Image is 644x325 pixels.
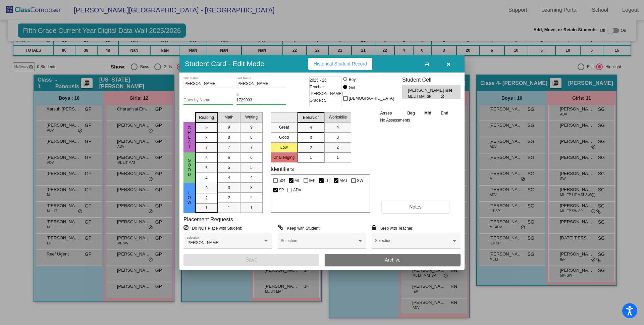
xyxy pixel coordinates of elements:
button: Historical Student Record [308,58,372,70]
span: SP [279,186,284,194]
span: MAT [339,177,347,185]
span: 7 [250,144,253,150]
span: Archive [385,257,400,263]
th: Asses [378,109,402,117]
span: Reading [199,114,214,121]
span: 6 [205,155,208,161]
span: Great [186,126,193,149]
span: LIT [325,177,330,185]
span: 2025 - 26 [310,77,327,84]
span: 9 [250,124,253,130]
span: 7 [205,145,208,151]
span: [DEMOGRAPHIC_DATA] [349,94,394,102]
label: = Keep with Teacher: [372,225,414,231]
label: Placement Requests [183,216,233,223]
span: 3 [250,185,253,191]
span: 4 [205,175,208,181]
div: Boy [348,77,356,83]
span: 1 [205,205,208,211]
label: = Keep with Student: [278,225,321,231]
span: BN [445,87,455,94]
th: Beg [402,109,420,117]
th: Mid [420,109,436,117]
span: 8 [205,135,208,141]
h3: Student Card - Edit Mode [185,59,264,68]
span: 1 [336,154,339,160]
input: goes by name [183,98,233,103]
span: 2 [310,145,312,151]
input: Enter ID [236,98,286,103]
span: 6 [250,154,253,160]
span: 9 [228,124,230,130]
span: 4 [228,175,230,181]
span: 3 [228,185,230,191]
label: Identifiers [271,166,294,172]
span: 3 [310,135,312,141]
button: Save [183,254,319,266]
span: 7 [228,144,230,150]
span: Historical Student Record [314,61,367,66]
span: [PERSON_NAME] [408,87,445,94]
span: ML LIT MAT SP [408,94,440,99]
span: IEP [309,177,316,185]
span: 2 [250,195,253,201]
span: 3 [336,134,339,140]
span: 8 [228,134,230,140]
span: 5 [250,165,253,171]
span: 1 [250,205,253,211]
span: Grade : 5 [310,97,326,104]
span: ADV [293,186,302,194]
span: Notes [409,204,422,210]
span: [PERSON_NAME] [186,240,220,245]
button: Notes [382,201,449,213]
span: Math [224,114,233,120]
span: Teacher: [PERSON_NAME] [310,84,343,97]
span: 4 [336,124,339,130]
span: Writing [245,114,258,120]
span: 2 [228,195,230,201]
span: 2 [336,144,339,150]
th: End [436,109,453,117]
span: Low [186,191,193,205]
span: Good [186,158,193,177]
span: 9 [205,125,208,131]
td: No Assessments [378,117,453,124]
span: 3 [205,185,208,191]
span: 4 [310,125,312,131]
label: = Do NOT Place with Student: [183,225,242,231]
div: Girl [348,85,355,91]
span: ML [294,177,300,185]
span: SW [357,177,363,185]
span: Save [245,257,257,263]
span: 8 [250,134,253,140]
button: Archive [325,254,461,266]
span: 1 [228,205,230,211]
span: 2 [205,195,208,201]
span: 504 [279,177,285,185]
span: Workskills [329,114,347,120]
h3: Student Cell [402,77,461,83]
span: 4 [250,175,253,181]
span: 5 [228,165,230,171]
span: 5 [205,165,208,171]
span: 1 [310,154,312,160]
span: Behavior [303,114,319,121]
span: 6 [228,154,230,160]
